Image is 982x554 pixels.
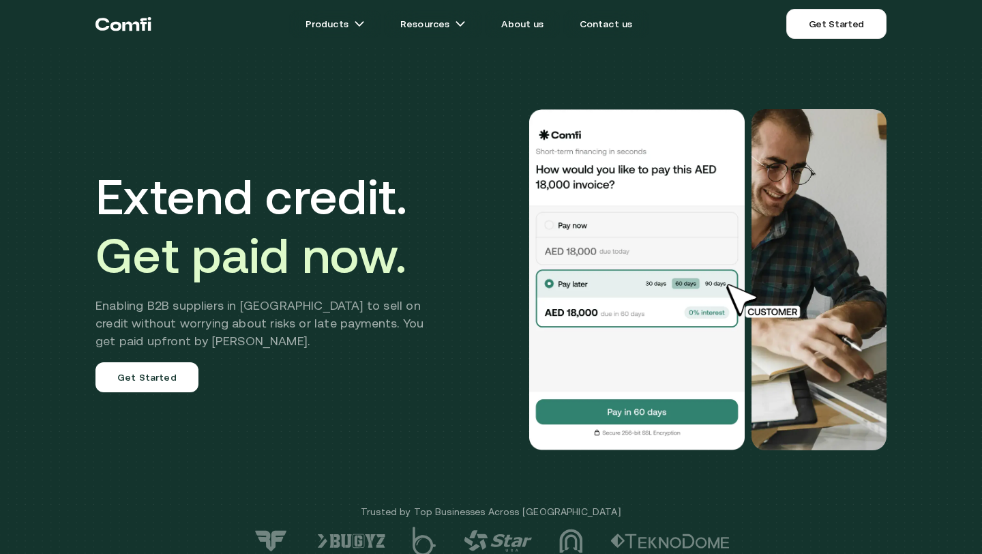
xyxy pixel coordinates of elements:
img: logo-2 [610,534,730,549]
img: logo-6 [317,534,385,549]
a: Get Started [95,362,198,392]
span: Get paid now. [95,227,406,283]
a: Resourcesarrow icons [384,10,482,38]
img: logo-7 [252,529,290,553]
img: logo-4 [464,530,532,552]
h2: Enabling B2B suppliers in [GEOGRAPHIC_DATA] to sell on credit without worrying about risks or lat... [95,297,444,350]
a: Productsarrow icons [289,10,381,38]
img: arrow icons [455,18,466,29]
img: logo-3 [559,529,583,553]
a: Contact us [563,10,649,38]
h1: Extend credit. [95,167,444,285]
img: Would you like to pay this AED 18,000.00 invoice? [752,109,887,450]
img: cursor [716,282,816,320]
img: arrow icons [354,18,365,29]
img: Would you like to pay this AED 18,000.00 invoice? [528,109,746,450]
a: Return to the top of the Comfi home page [95,3,151,44]
a: About us [485,10,560,38]
a: Get Started [786,9,887,39]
